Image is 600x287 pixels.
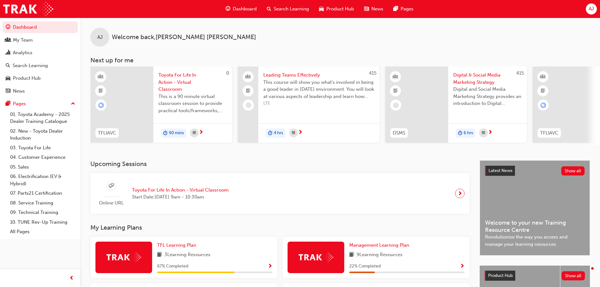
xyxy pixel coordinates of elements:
span: guage-icon [6,25,10,30]
a: Product HubShow all [485,271,585,281]
span: Toyota For Life In Action - Virtual Classroom [132,187,229,194]
span: learningResourceType_INSTRUCTOR_LED-icon [99,73,103,81]
a: Product Hub [3,72,78,84]
a: 07. Parts21 Certification [8,188,78,198]
a: 06. Electrification (EV & Hybrid) [8,172,78,188]
span: Toyota For Life In Action - Virtual Classroom [158,72,227,93]
span: DSMS [393,129,405,137]
a: 415DSMSDigital & Social Media Marketing StrategyDigital and Social Media Marketing Strategy provi... [385,66,527,143]
span: guage-icon [226,5,230,13]
button: AJ [586,3,597,14]
span: AJ [97,34,103,41]
a: 01. Toyota Academy - 2025 Dealer Training Catalogue [8,110,78,126]
span: learningRecordVerb_NONE-icon [246,102,251,108]
span: chart-icon [6,50,10,56]
a: guage-iconDashboard [220,3,262,15]
a: 04. Customer Experience [8,152,78,162]
span: pages-icon [393,5,398,13]
a: Dashboard [3,21,78,33]
button: Pages [3,98,78,110]
button: DashboardMy TeamAnalyticsSearch LearningProduct HubNews [3,20,78,98]
span: car-icon [319,5,324,13]
span: Product Hub [326,5,354,13]
a: News [3,85,78,97]
span: news-icon [364,5,369,13]
span: booktick-icon [246,87,250,95]
span: calendar-icon [292,129,295,137]
a: 415Leading Teams EffectivelyThis course will show you what's involved in being a good leader in [... [238,66,380,143]
span: duration-icon [163,129,168,137]
span: calendar-icon [482,129,485,137]
img: Trak [106,252,141,262]
span: 22 % Completed [349,263,381,270]
span: search-icon [6,63,10,69]
span: 415 [369,70,376,76]
a: 02. New - Toyota Dealer Induction [8,126,78,143]
span: Digital and Social Media Marketing Strategy provides an introduction to Digital Marketing and Soc... [453,86,522,107]
span: This is a 90 minute virtual classroom session to provide practical tools/frameworks, behaviours a... [158,93,227,114]
button: Show all [562,271,585,280]
span: 90 mins [169,129,184,137]
span: people-icon [6,37,10,43]
a: car-iconProduct Hub [314,3,359,15]
a: 09. Technical Training [8,208,78,217]
span: Show Progress [460,264,465,269]
span: 3 Learning Resources [164,251,210,259]
div: News [13,88,25,95]
a: Latest NewsShow all [485,166,585,176]
button: Show all [561,166,585,175]
span: Leading Teams Effectively [263,72,374,79]
button: Show Progress [268,262,272,270]
span: duration-icon [458,129,462,137]
h3: My Learning Plans [90,224,470,231]
span: next-icon [458,189,462,198]
span: Pages [401,5,414,13]
span: next-icon [488,130,493,135]
span: TFLIAVC [540,129,558,137]
span: learningResourceType_INSTRUCTOR_LED-icon [541,73,545,81]
span: next-icon [199,130,203,135]
span: prev-icon [69,274,74,282]
a: Management Learning Plan [349,242,412,249]
a: My Team [3,34,78,46]
iframe: Intercom live chat [579,266,594,281]
div: Analytics [13,49,32,56]
a: All Pages [8,227,78,237]
button: Show Progress [460,262,465,270]
span: book-icon [157,251,162,259]
a: 10. TUNE Rev-Up Training [8,217,78,227]
span: next-icon [298,130,303,135]
div: Product Hub [13,75,41,82]
span: TFL Learning Plan [157,242,196,248]
span: learningResourceType_INSTRUCTOR_LED-icon [393,73,398,81]
a: 08. Service Training [8,198,78,208]
span: sessionType_ONLINE_URL-icon [109,182,114,190]
span: Latest News [489,168,512,173]
a: pages-iconPages [388,3,419,15]
h3: Upcoming Sessions [90,160,470,168]
span: Revolutionise the way you access and manage your learning resources. [485,233,585,248]
span: LTE [263,100,374,107]
span: Welcome back , [PERSON_NAME] [PERSON_NAME] [112,34,256,41]
span: Show Progress [268,264,272,269]
span: booktick-icon [99,87,103,95]
a: TFL Learning Plan [157,242,199,249]
div: Search Learning [13,62,48,69]
a: Latest NewsShow allWelcome to your new Training Resource CentreRevolutionise the way you access a... [480,160,590,255]
span: pages-icon [6,101,10,107]
span: 415 [516,70,524,76]
a: 0TFLIAVCToyota For Life In Action - Virtual ClassroomThis is a 90 minute virtual classroom sessio... [90,66,232,143]
span: Start Date: [DATE] 9am - 10:30am [132,193,229,201]
a: Analytics [3,47,78,59]
span: news-icon [6,89,10,94]
span: Online URL [95,199,127,207]
span: 9 Learning Resources [357,251,403,259]
span: Management Learning Plan [349,242,409,248]
span: learningRecordVerb_ENROLL-icon [540,102,546,108]
span: Dashboard [233,5,257,13]
span: This course will show you what's involved in being a good leader in [DATE] environment. You will ... [263,79,374,100]
span: Search Learning [274,5,309,13]
a: Trak [3,2,53,16]
span: 67 % Completed [157,263,188,270]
